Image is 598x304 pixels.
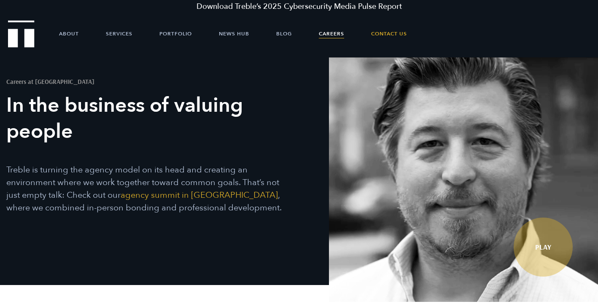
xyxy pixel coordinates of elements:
[514,218,573,277] a: Watch Video
[121,189,278,201] a: agency summit in [GEOGRAPHIC_DATA]
[219,21,249,46] a: News Hub
[6,164,284,214] p: Treble is turning the agency model on its head and creating an environment where we work together...
[6,78,284,85] h1: Careers at [GEOGRAPHIC_DATA]
[59,21,79,46] a: About
[371,21,407,46] a: Contact Us
[276,21,292,46] a: Blog
[159,21,192,46] a: Portfolio
[106,21,132,46] a: Services
[6,92,284,145] h3: In the business of valuing people
[8,20,35,47] img: Treble logo
[8,21,34,47] a: Treble Homepage
[319,21,344,46] a: Careers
